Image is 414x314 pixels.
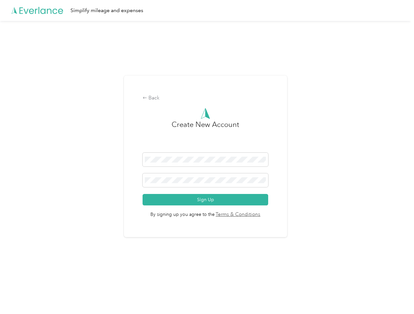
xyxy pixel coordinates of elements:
[143,94,268,102] div: Back
[143,205,268,218] span: By signing up you agree to the
[215,211,261,218] a: Terms & Conditions
[172,119,239,153] h3: Create New Account
[70,7,143,15] div: Simplify mileage and expenses
[143,194,268,205] button: Sign Up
